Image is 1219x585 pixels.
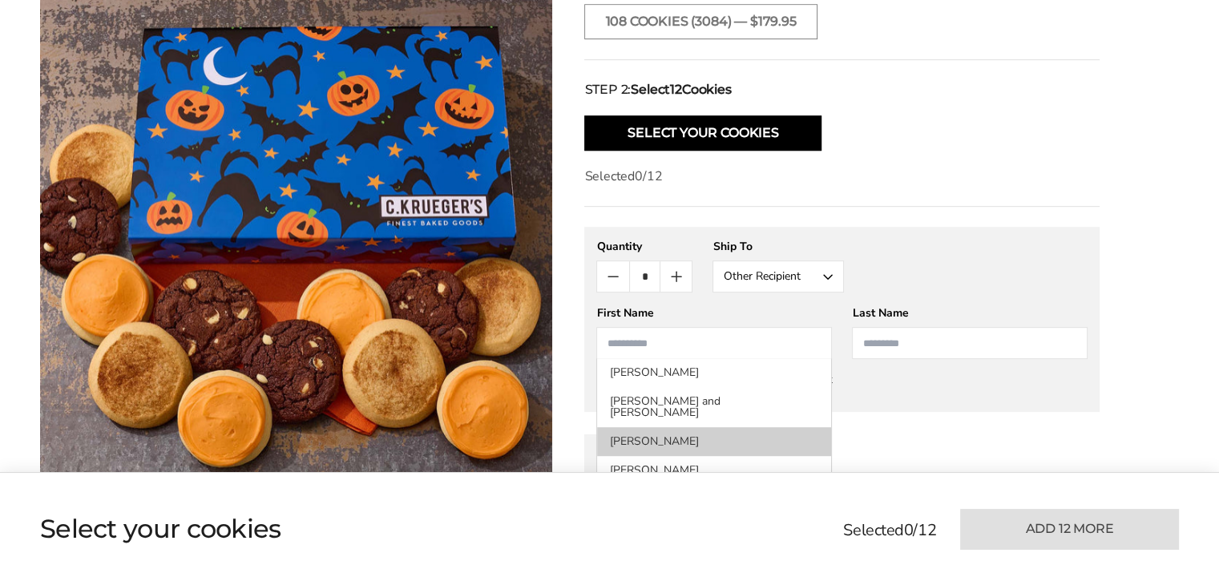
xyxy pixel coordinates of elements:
p: Selected / [584,167,1100,186]
span: 0 [635,167,643,185]
input: Quantity [629,261,660,292]
button: Select Your Cookies [584,115,821,151]
div: First Name [596,305,832,321]
div: Ship To [712,239,844,254]
div: STEP 2: [584,80,1100,99]
iframe: Sign Up via Text for Offers [13,524,166,572]
div: Last Name [852,305,1088,321]
li: [PERSON_NAME] and [PERSON_NAME] [597,387,831,427]
span: 12 [647,167,663,185]
button: Add 12 more [960,509,1179,550]
input: First Name [596,327,832,359]
div: Quantity [596,239,692,254]
span: 0 [904,519,914,541]
li: [PERSON_NAME] [597,427,831,456]
strong: Select Cookies [631,80,731,99]
button: 108 Cookies (3084) — $179.95 [584,4,817,39]
div: *Shipping address will be collected at checkout [596,372,1088,387]
button: Add Another Recipient [584,434,795,478]
span: 12 [918,519,936,541]
li: [PERSON_NAME] [597,456,831,485]
button: Other Recipient [712,260,844,292]
button: Count minus [597,261,628,292]
p: Selected / [843,518,936,543]
button: Count plus [660,261,692,292]
span: 12 [670,82,682,97]
input: Last Name [852,327,1088,359]
li: [PERSON_NAME] [597,358,831,387]
gfm-form: New recipient [584,227,1100,412]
